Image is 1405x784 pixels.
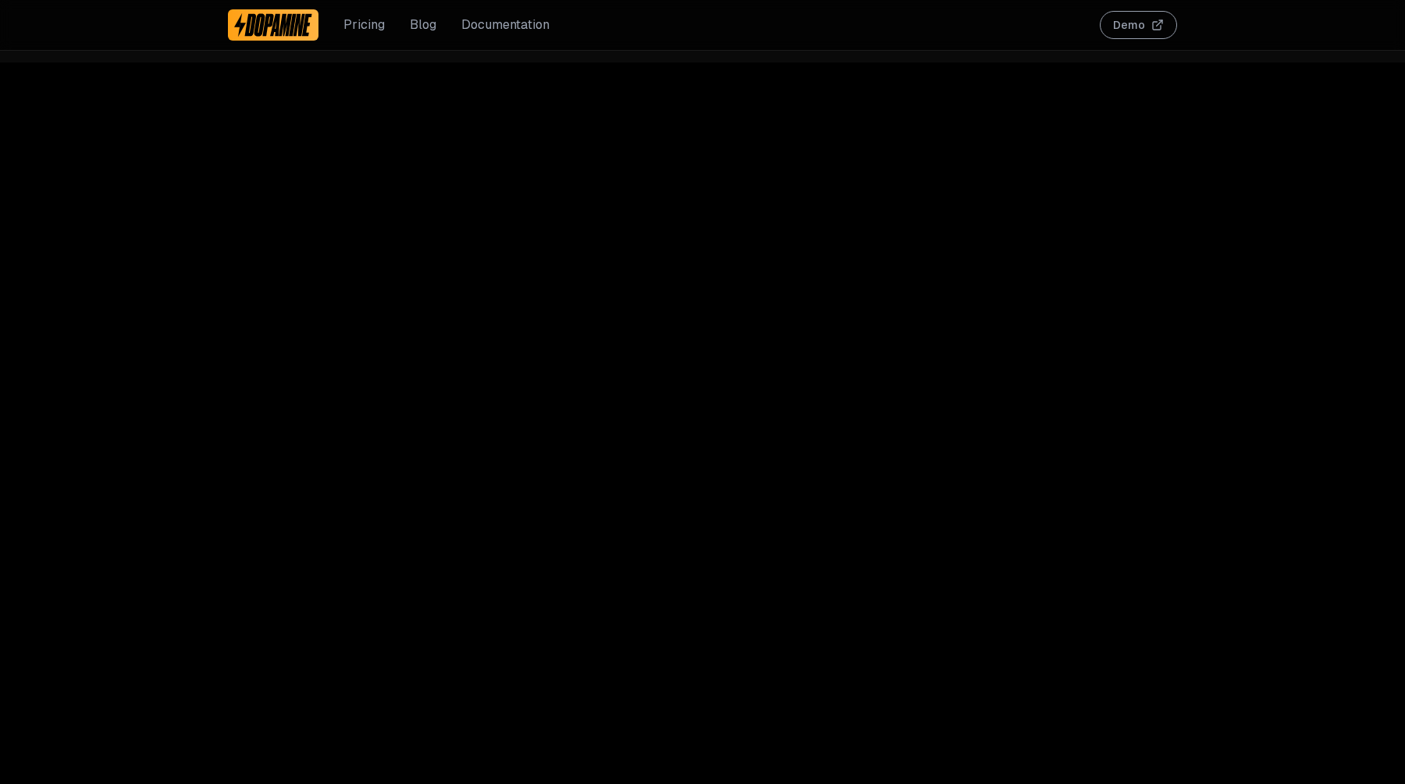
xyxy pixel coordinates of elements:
[410,16,436,34] a: Blog
[343,16,385,34] a: Pricing
[228,9,318,41] a: Dopamine
[461,16,550,34] a: Documentation
[234,12,312,37] img: Dopamine
[1100,11,1177,39] button: Demo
